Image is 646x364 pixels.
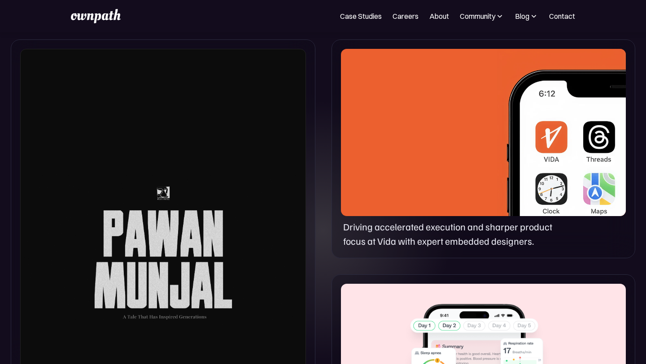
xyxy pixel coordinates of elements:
div: Community [460,11,504,22]
a: About [429,11,449,22]
div: Community [460,11,495,22]
div: Blog [515,11,529,22]
a: Case Studies [340,11,382,22]
div: Blog [515,11,538,22]
p: Driving accelerated execution and sharper product focus at Vida with expert embedded designers. [343,220,564,249]
a: Careers [393,11,419,22]
a: Contact [549,11,575,22]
